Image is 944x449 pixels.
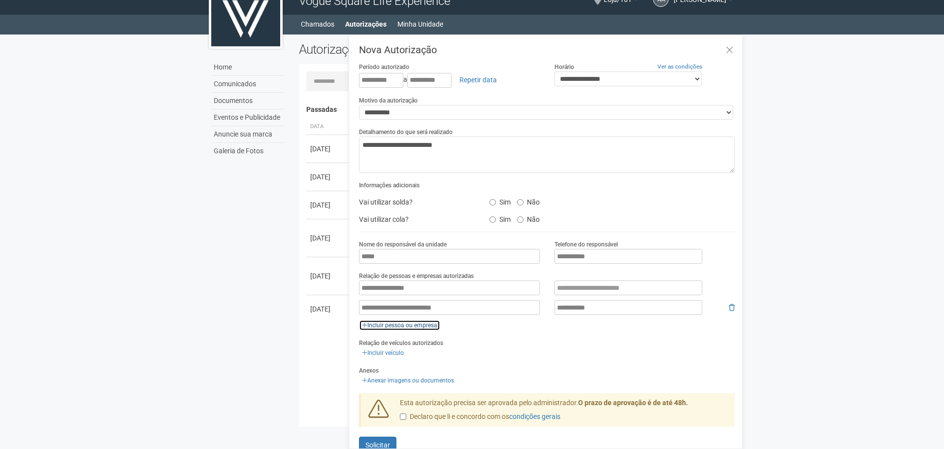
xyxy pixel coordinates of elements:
[359,320,440,331] a: Incluir pessoa ou empresa
[453,71,503,88] a: Repetir data
[306,106,728,113] h4: Passadas
[517,195,540,207] label: Não
[211,76,284,93] a: Comunicados
[517,199,523,206] input: Não
[365,441,390,449] span: Solicitar
[359,63,409,71] label: Período autorizado
[352,195,482,209] div: Vai utilizar solda?
[352,212,482,227] div: Vai utilizar cola?
[310,172,347,182] div: [DATE]
[306,119,351,135] th: Data
[359,45,735,55] h3: Nova Autorização
[310,233,347,243] div: [DATE]
[359,71,540,88] div: a
[299,42,510,57] h2: Autorizações
[359,96,418,105] label: Motivo da autorização
[489,195,511,207] label: Sim
[211,126,284,143] a: Anuncie sua marca
[211,109,284,126] a: Eventos e Publicidade
[211,59,284,76] a: Home
[310,271,347,281] div: [DATE]
[310,144,347,154] div: [DATE]
[392,398,735,427] div: Esta autorização precisa ser aprovada pelo administrador.
[359,272,474,280] label: Relação de pessoas e empresas autorizadas
[359,240,447,249] label: Nome do responsável da unidade
[359,347,407,358] a: Incluir veículo
[301,17,334,31] a: Chamados
[310,200,347,210] div: [DATE]
[489,212,511,224] label: Sim
[509,413,560,420] a: condições gerais
[554,63,574,71] label: Horário
[359,366,379,375] label: Anexos
[359,375,457,386] a: Anexar imagens ou documentos
[729,304,735,311] i: Remover
[657,63,702,70] a: Ver as condições
[554,240,618,249] label: Telefone do responsável
[310,304,347,314] div: [DATE]
[211,93,284,109] a: Documentos
[359,128,453,137] label: Detalhamento do que será realizado
[211,143,284,159] a: Galeria de Fotos
[489,216,496,223] input: Sim
[578,399,688,407] strong: O prazo de aprovação é de até 48h.
[359,181,420,190] label: Informações adicionais
[397,17,443,31] a: Minha Unidade
[345,17,387,31] a: Autorizações
[517,212,540,224] label: Não
[400,414,406,420] input: Declaro que li e concordo com oscondições gerais
[517,216,523,223] input: Não
[359,339,443,347] label: Relação de veículos autorizados
[489,199,496,206] input: Sim
[400,412,560,422] label: Declaro que li e concordo com os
